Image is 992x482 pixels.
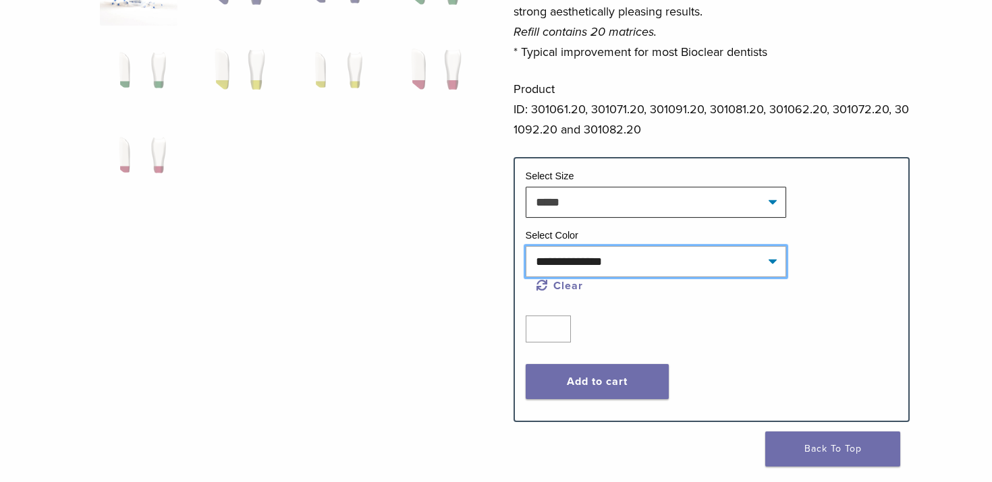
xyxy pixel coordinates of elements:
[394,43,472,111] img: BT Matrix Series - Image 8
[526,364,669,399] button: Add to cart
[526,230,578,241] label: Select Color
[514,79,910,140] p: Product ID: 301061.20, 301071.20, 301091.20, 301081.20, 301062.20, 301072.20, 301092.20 and 30108...
[296,43,373,111] img: BT Matrix Series - Image 7
[765,431,900,466] a: Back To Top
[526,171,574,181] label: Select Size
[100,43,177,111] img: BT Matrix Series - Image 5
[198,43,275,111] img: BT Matrix Series - Image 6
[536,279,584,293] a: Clear
[100,128,177,195] img: BT Matrix Series - Image 9
[514,24,657,39] em: Refill contains 20 matrices.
